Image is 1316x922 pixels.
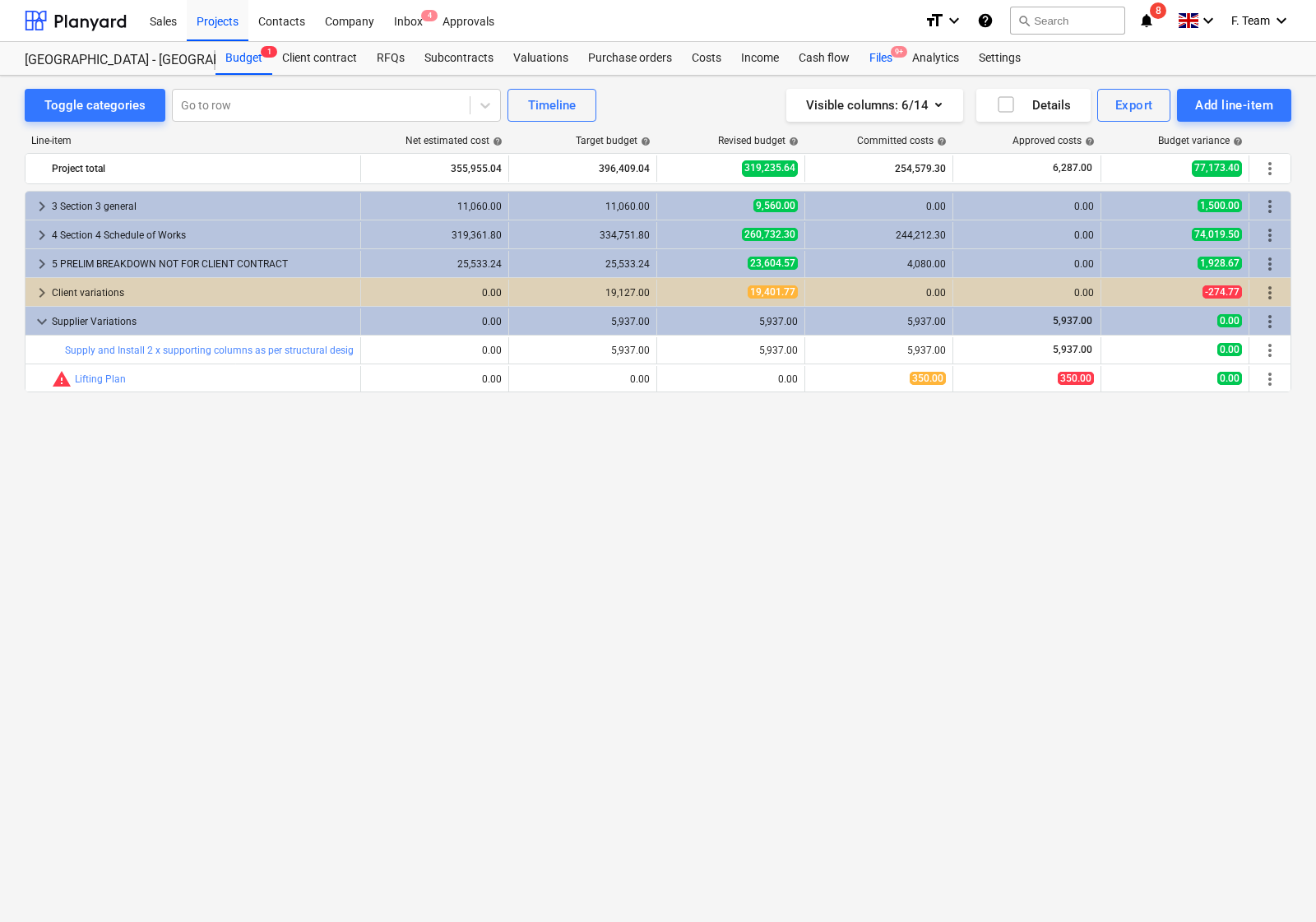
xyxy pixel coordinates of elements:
[960,201,1094,212] div: 0.00
[516,258,650,270] div: 25,533.24
[507,89,596,122] button: Timeline
[75,373,126,385] a: Lifting Plan
[1198,199,1242,212] span: 1,500.00
[812,316,946,327] div: 5,937.00
[976,89,1091,122] button: Details
[516,229,650,241] div: 334,751.80
[1260,254,1280,274] span: More actions
[65,345,359,356] a: Supply and Install 2 x supporting columns as per structural design
[1260,369,1280,389] span: More actions
[516,201,650,212] div: 11,060.00
[1192,160,1242,176] span: 77,173.40
[860,42,902,75] div: Files
[1217,343,1242,356] span: 0.00
[368,373,502,385] div: 0.00
[1051,315,1094,327] span: 5,937.00
[1234,843,1316,922] iframe: Chat Widget
[52,280,354,306] div: Client variations
[748,257,798,270] span: 23,604.57
[528,95,576,116] div: Timeline
[272,42,367,75] a: Client contract
[1051,344,1094,355] span: 5,937.00
[516,345,650,356] div: 5,937.00
[1158,135,1243,146] div: Budget variance
[261,46,277,58] span: 1
[368,345,502,356] div: 0.00
[25,52,196,69] div: [GEOGRAPHIC_DATA] - [GEOGRAPHIC_DATA] ([PERSON_NAME][GEOGRAPHIC_DATA])
[32,197,52,216] span: keyboard_arrow_right
[1138,11,1155,30] i: notifications
[1198,11,1218,30] i: keyboard_arrow_down
[1198,257,1242,270] span: 1,928.67
[52,369,72,389] span: Committed costs exceed revised budget
[785,137,799,146] span: help
[960,287,1094,299] div: 0.00
[1177,89,1291,122] button: Add line-item
[960,258,1094,270] div: 0.00
[215,42,272,75] div: Budget
[503,42,578,75] a: Valuations
[578,42,682,75] a: Purchase orders
[996,95,1071,116] div: Details
[1051,161,1094,175] span: 6,287.00
[368,287,502,299] div: 0.00
[742,160,798,176] span: 319,235.64
[1010,7,1125,35] button: Search
[1272,11,1291,30] i: keyboard_arrow_down
[812,287,946,299] div: 0.00
[891,46,907,58] span: 9+
[32,225,52,245] span: keyboard_arrow_right
[944,11,964,30] i: keyboard_arrow_down
[969,42,1031,75] a: Settings
[52,222,354,248] div: 4 Section 4 Schedule of Works
[489,137,503,146] span: help
[1082,137,1095,146] span: help
[789,42,860,75] a: Cash flow
[1260,159,1280,178] span: More actions
[52,308,354,335] div: Supplier Variations
[368,229,502,241] div: 319,361.80
[860,42,902,75] a: Files9+
[812,229,946,241] div: 244,212.30
[415,42,503,75] a: Subcontracts
[368,316,502,327] div: 0.00
[731,42,789,75] a: Income
[576,135,651,146] div: Target budget
[25,135,362,146] div: Line-item
[1017,14,1031,27] span: search
[1231,14,1270,27] span: F. Team
[924,11,944,30] i: format_size
[902,42,969,75] a: Analytics
[215,42,272,75] a: Budget1
[52,155,354,182] div: Project total
[44,95,146,116] div: Toggle categories
[857,135,947,146] div: Committed costs
[960,229,1094,241] div: 0.00
[368,258,502,270] div: 25,533.24
[516,155,650,182] div: 396,409.04
[32,283,52,303] span: keyboard_arrow_right
[405,135,503,146] div: Net estimated cost
[1012,135,1095,146] div: Approved costs
[806,95,943,116] div: Visible columns : 6/14
[1058,372,1094,385] span: 350.00
[1260,341,1280,360] span: More actions
[786,89,963,122] button: Visible columns:6/14
[637,137,651,146] span: help
[910,372,946,385] span: 350.00
[682,42,731,75] a: Costs
[1115,95,1153,116] div: Export
[1217,314,1242,327] span: 0.00
[977,11,994,30] i: Knowledge base
[52,193,354,220] div: 3 Section 3 general
[516,316,650,327] div: 5,937.00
